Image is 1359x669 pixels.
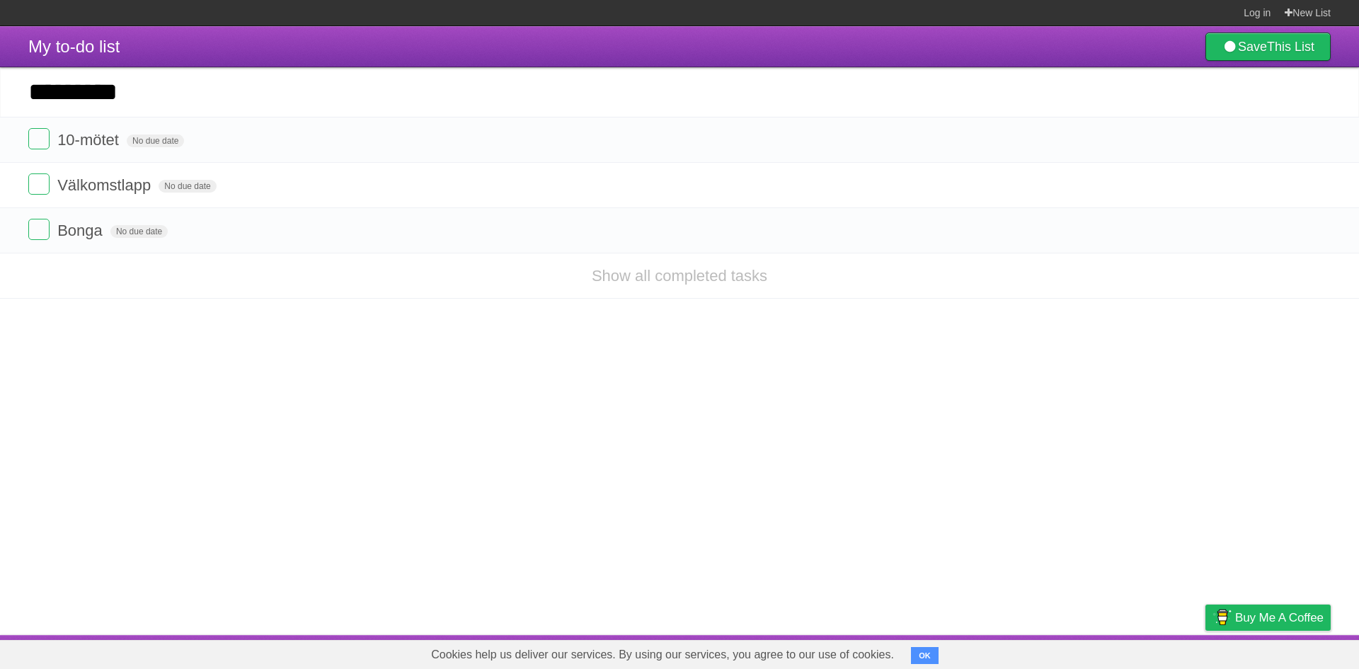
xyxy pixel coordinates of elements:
a: Buy me a coffee [1205,605,1331,631]
label: Done [28,173,50,195]
a: Developers [1064,639,1121,665]
a: Suggest a feature [1242,639,1331,665]
span: Buy me a coffee [1235,605,1324,630]
label: Done [28,128,50,149]
span: Välkomstlapp [57,176,154,194]
span: No due date [110,225,168,238]
label: Done [28,219,50,240]
span: Cookies help us deliver our services. By using our services, you agree to our use of cookies. [417,641,908,669]
span: 10-mötet [57,131,122,149]
span: No due date [127,135,184,147]
a: Privacy [1187,639,1224,665]
button: OK [911,647,939,664]
a: About [1017,639,1047,665]
span: Bonga [57,222,106,239]
a: SaveThis List [1205,33,1331,61]
a: Show all completed tasks [592,267,767,285]
span: No due date [159,180,216,193]
img: Buy me a coffee [1212,605,1232,629]
a: Terms [1139,639,1170,665]
b: This List [1267,40,1314,54]
span: My to-do list [28,37,120,56]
